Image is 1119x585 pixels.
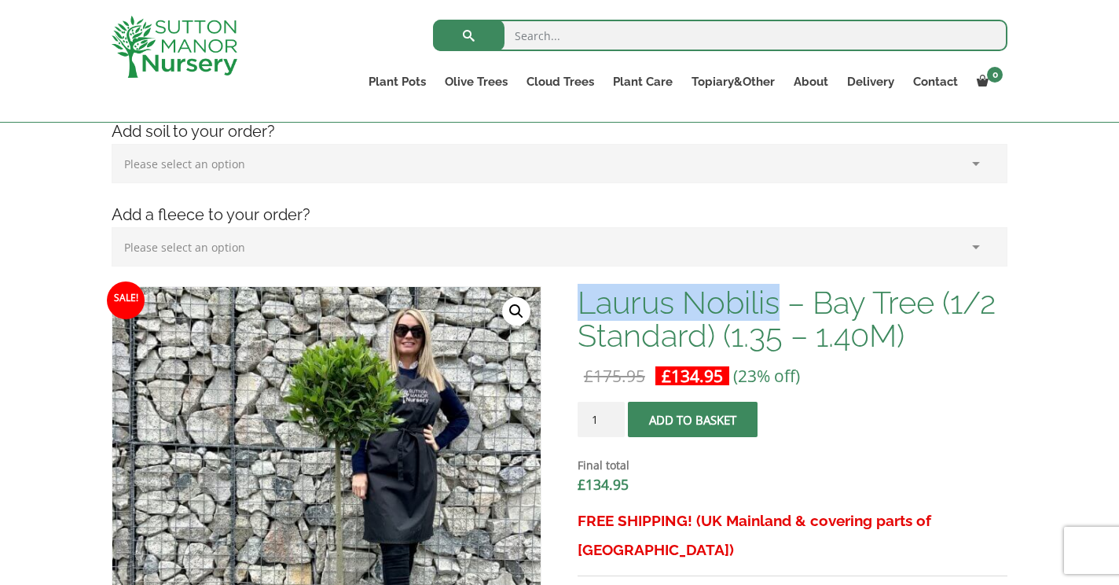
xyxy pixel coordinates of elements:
[100,203,1019,227] h4: Add a fleece to your order?
[662,365,671,387] span: £
[578,475,629,494] bdi: 134.95
[784,71,838,93] a: About
[112,16,237,78] img: logo
[502,297,530,326] a: View full-screen image gallery
[517,71,604,93] a: Cloud Trees
[578,506,1007,565] h3: FREE SHIPPING! (UK Mainland & covering parts of [GEOGRAPHIC_DATA])
[838,71,904,93] a: Delivery
[733,365,800,387] span: (23% off)
[578,286,1007,352] h1: Laurus Nobilis – Bay Tree (1/2 Standard) (1.35 – 1.40M)
[584,365,593,387] span: £
[107,281,145,319] span: Sale!
[987,67,1003,83] span: 0
[578,456,1007,475] dt: Final total
[435,71,517,93] a: Olive Trees
[662,365,723,387] bdi: 134.95
[359,71,435,93] a: Plant Pots
[100,120,1019,144] h4: Add soil to your order?
[967,71,1007,93] a: 0
[578,475,585,494] span: £
[433,20,1007,51] input: Search...
[682,71,784,93] a: Topiary&Other
[584,365,645,387] bdi: 175.95
[604,71,682,93] a: Plant Care
[578,402,625,437] input: Product quantity
[904,71,967,93] a: Contact
[628,402,758,437] button: Add to basket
